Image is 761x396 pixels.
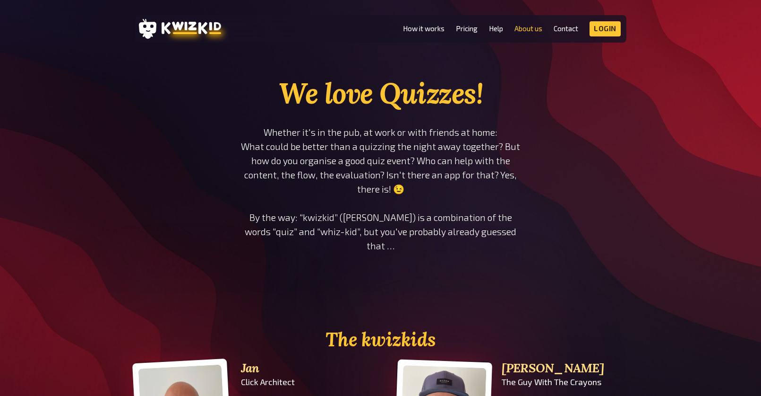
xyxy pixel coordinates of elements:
[241,361,366,375] h3: Jan
[489,25,503,33] a: Help
[241,377,366,387] div: Click Architect
[502,377,626,387] div: The Guy With The Crayons
[239,76,522,111] h1: We love Quizzes!
[456,25,478,33] a: Pricing
[514,25,542,33] a: About us
[239,125,522,253] p: Whether it's in the pub, at work or with friends at home: What could be better than a quizzing th...
[403,25,445,33] a: How it works
[590,21,621,36] a: Login
[135,329,626,351] h2: The kwizkids
[502,361,626,375] h3: [PERSON_NAME]
[554,25,578,33] a: Contact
